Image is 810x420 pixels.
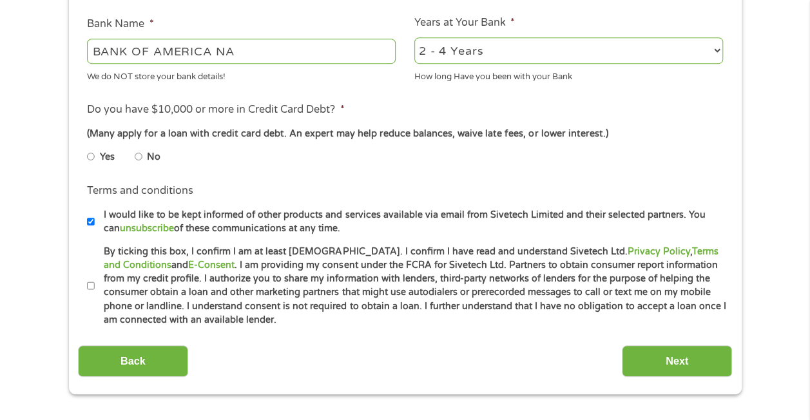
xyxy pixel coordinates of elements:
label: By ticking this box, I confirm I am at least [DEMOGRAPHIC_DATA]. I confirm I have read and unders... [95,245,727,327]
a: Terms and Conditions [104,246,718,271]
a: Privacy Policy [627,246,689,257]
input: Back [78,345,188,377]
label: Terms and conditions [87,184,193,198]
label: Yes [100,150,115,164]
label: Years at Your Bank [414,16,515,30]
label: Bank Name [87,17,153,31]
label: Do you have $10,000 or more in Credit Card Debt? [87,103,344,117]
input: Next [622,345,732,377]
label: No [147,150,160,164]
div: (Many apply for a loan with credit card debt. An expert may help reduce balances, waive late fees... [87,127,722,141]
label: I would like to be kept informed of other products and services available via email from Sivetech... [95,208,727,236]
a: E-Consent [188,260,235,271]
div: How long Have you been with your Bank [414,66,723,83]
a: unsubscribe [120,223,174,234]
div: We do NOT store your bank details! [87,66,396,83]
